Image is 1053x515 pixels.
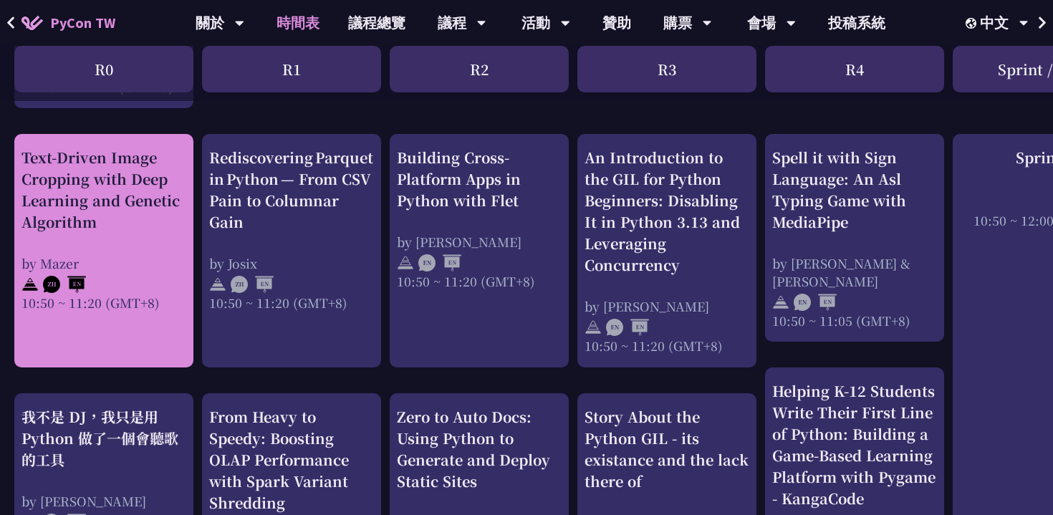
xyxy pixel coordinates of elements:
[772,294,789,311] img: svg+xml;base64,PHN2ZyB4bWxucz0iaHR0cDovL3d3dy53My5vcmcvMjAwMC9zdmciIHdpZHRoPSIyNCIgaGVpZ2h0PSIyNC...
[397,406,562,492] div: Zero to Auto Docs: Using Python to Generate and Deploy Static Sites
[794,294,837,311] img: ENEN.5a408d1.svg
[397,254,414,271] img: svg+xml;base64,PHN2ZyB4bWxucz0iaHR0cDovL3d3dy53My5vcmcvMjAwMC9zdmciIHdpZHRoPSIyNCIgaGVpZ2h0PSIyNC...
[21,276,39,293] img: svg+xml;base64,PHN2ZyB4bWxucz0iaHR0cDovL3d3dy53My5vcmcvMjAwMC9zdmciIHdpZHRoPSIyNCIgaGVpZ2h0PSIyNC...
[585,147,749,355] a: An Introduction to the GIL for Python Beginners: Disabling It in Python 3.13 and Leveraging Concu...
[21,147,186,355] a: Text-Driven Image Cropping with Deep Learning and Genetic Algorithm by Mazer 10:50 ~ 11:20 (GMT+8)
[231,276,274,293] img: ZHEN.371966e.svg
[397,147,562,355] a: Building Cross-Platform Apps in Python with Flet by [PERSON_NAME] 10:50 ~ 11:20 (GMT+8)
[966,18,980,29] img: Locale Icon
[43,276,86,293] img: ZHEN.371966e.svg
[772,380,937,509] div: Helping K-12 Students Write Their First Line of Python: Building a Game-Based Learning Platform w...
[14,46,193,92] div: R0
[772,312,937,329] div: 10:50 ~ 11:05 (GMT+8)
[209,147,374,233] div: Rediscovering Parquet in Python — From CSV Pain to Columnar Gain
[202,46,381,92] div: R1
[418,254,461,271] img: ENEN.5a408d1.svg
[21,406,186,471] div: 我不是 DJ，我只是用 Python 做了一個會聽歌的工具
[21,16,43,30] img: Home icon of PyCon TW 2025
[585,319,602,336] img: svg+xml;base64,PHN2ZyB4bWxucz0iaHR0cDovL3d3dy53My5vcmcvMjAwMC9zdmciIHdpZHRoPSIyNCIgaGVpZ2h0PSIyNC...
[765,46,944,92] div: R4
[209,147,374,355] a: Rediscovering Parquet in Python — From CSV Pain to Columnar Gain by Josix 10:50 ~ 11:20 (GMT+8)
[606,319,649,336] img: ENEN.5a408d1.svg
[772,147,937,233] div: Spell it with Sign Language: An Asl Typing Game with MediaPipe
[585,297,749,315] div: by [PERSON_NAME]
[397,233,562,251] div: by [PERSON_NAME]
[21,294,186,312] div: 10:50 ~ 11:20 (GMT+8)
[397,147,562,211] div: Building Cross-Platform Apps in Python with Flet
[209,276,226,293] img: svg+xml;base64,PHN2ZyB4bWxucz0iaHR0cDovL3d3dy53My5vcmcvMjAwMC9zdmciIHdpZHRoPSIyNCIgaGVpZ2h0PSIyNC...
[209,406,374,514] div: From Heavy to Speedy: Boosting OLAP Performance with Spark Variant Shredding
[577,46,756,92] div: R3
[21,492,186,510] div: by [PERSON_NAME]
[21,147,186,233] div: Text-Driven Image Cropping with Deep Learning and Genetic Algorithm
[772,254,937,290] div: by [PERSON_NAME] & [PERSON_NAME]
[585,147,749,276] div: An Introduction to the GIL for Python Beginners: Disabling It in Python 3.13 and Leveraging Concu...
[50,12,115,34] span: PyCon TW
[390,46,569,92] div: R2
[7,5,130,41] a: PyCon TW
[397,272,562,290] div: 10:50 ~ 11:20 (GMT+8)
[209,294,374,312] div: 10:50 ~ 11:20 (GMT+8)
[209,254,374,272] div: by Josix
[585,406,749,492] div: Story About the Python GIL - its existance and the lack there of
[21,254,186,272] div: by Mazer
[772,147,937,329] a: Spell it with Sign Language: An Asl Typing Game with MediaPipe by [PERSON_NAME] & [PERSON_NAME] 1...
[585,337,749,355] div: 10:50 ~ 11:20 (GMT+8)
